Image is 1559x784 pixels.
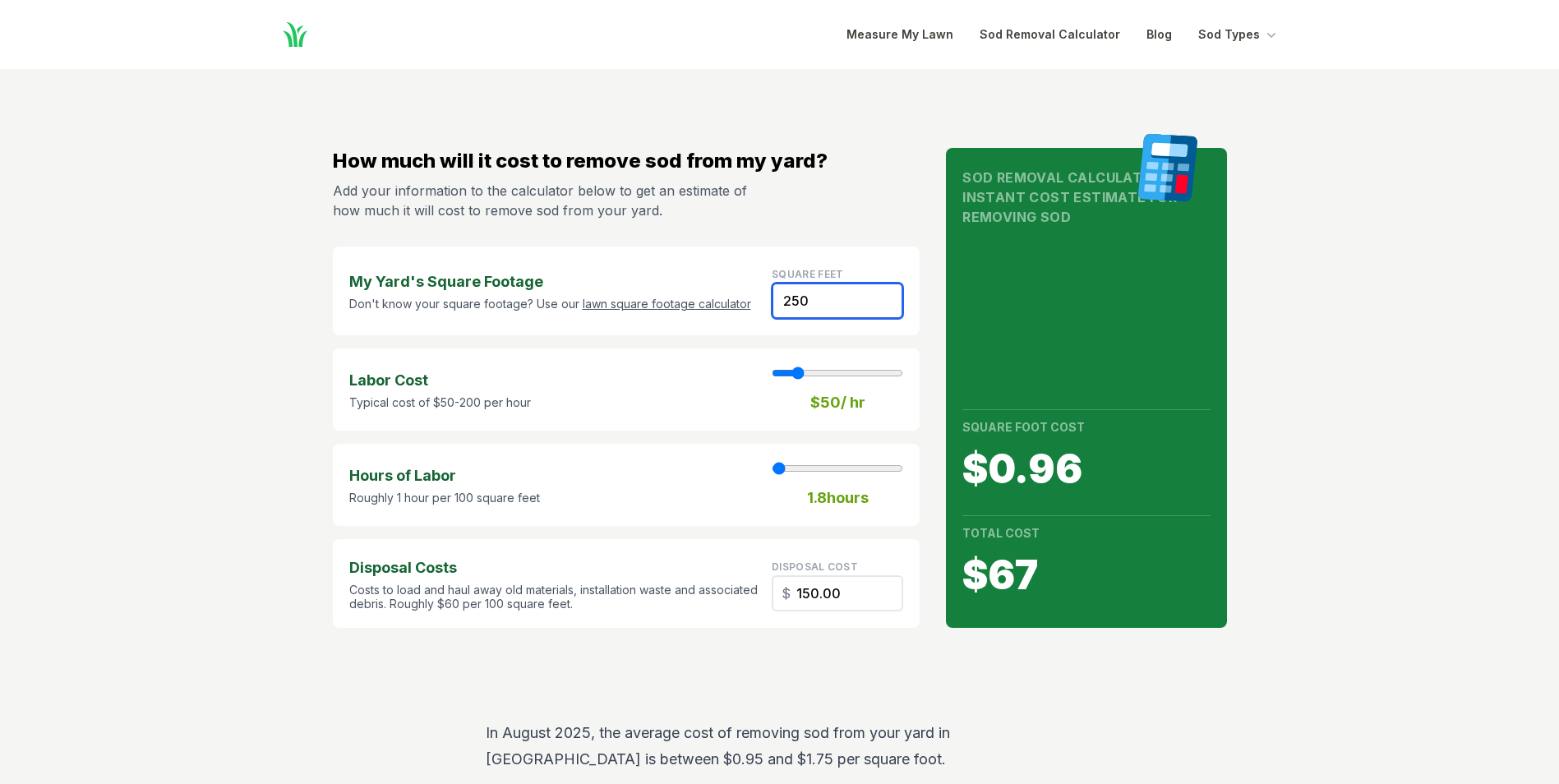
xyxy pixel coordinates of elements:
[349,583,759,611] p: Costs to load and haul away old materials, installation waste and associated debris. Roughly $60 ...
[349,491,540,505] p: Roughly 1 hour per 100 square feet
[772,268,843,280] label: Square Feet
[333,148,920,174] h2: How much will it cost to remove sod from my yard?
[962,556,1210,595] span: $ 67
[349,270,751,293] strong: My Yard's Square Footage
[772,575,903,611] input: Square Feet
[962,168,1210,227] h1: Sod Removal Calculator Instant Cost Estimate for Removing Sod
[772,283,903,319] input: Square Feet
[349,395,531,410] p: Typical cost of $50-200 per hour
[349,369,531,392] strong: Labor Cost
[846,25,953,44] a: Measure My Lawn
[980,25,1120,44] a: Sod Removal Calculator
[782,583,791,603] span: $
[810,391,865,414] strong: $ 50 / hr
[807,487,869,510] strong: 1.8 hours
[583,297,751,311] a: lawn square footage calculator
[349,297,751,311] p: Don't know your square footage? Use our
[486,720,1073,772] p: In August 2025 , the average cost of removing sod from your yard in [GEOGRAPHIC_DATA] is between ...
[962,420,1085,434] strong: Square Foot Cost
[349,556,759,579] strong: Disposal Costs
[349,464,540,487] strong: Hours of Labor
[333,181,754,220] p: Add your information to the calculator below to get an estimate of how much it will cost to remov...
[962,526,1040,540] strong: Total Cost
[1131,133,1203,202] img: calculator graphic
[772,560,858,573] label: disposal cost
[962,450,1210,489] span: $ 0.96
[1146,25,1172,44] a: Blog
[1198,25,1280,44] button: Sod Types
